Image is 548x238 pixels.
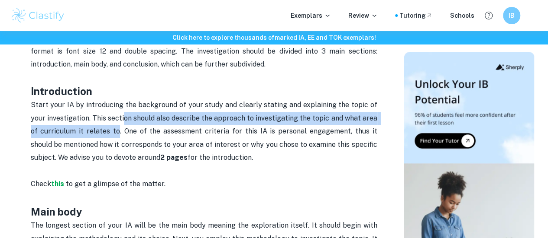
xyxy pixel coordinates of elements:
[51,180,66,188] a: this
[160,153,188,162] strong: 2 pages
[348,11,378,20] p: Review
[31,180,51,188] span: Check
[10,7,65,24] img: Clastify logo
[399,11,433,20] a: Tutoring
[481,8,496,23] button: Help and Feedback
[31,34,379,69] span: The recommended format is font size 12 and double spacing. The investigation should be divided in...
[31,85,92,97] strong: Introduction
[2,33,546,42] h6: Click here to explore thousands of marked IA, EE and TOK exemplars !
[450,11,474,20] a: Schools
[507,11,517,20] h6: IB
[31,206,82,218] strong: Main body
[51,180,64,188] strong: this
[503,7,520,24] button: IB
[291,11,331,20] p: Exemplars
[66,180,165,188] span: to get a glimpse of the matter.
[31,101,379,162] span: Start your IA by introducing the background of your study and clearly stating and explaining the ...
